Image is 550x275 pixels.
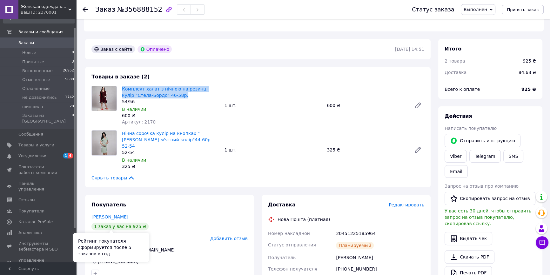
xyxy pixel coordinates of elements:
[63,153,68,158] span: 1
[268,242,316,247] span: Статус отправления
[222,101,325,110] div: 1 шт.
[445,184,519,189] span: Запрос на отзыв про компанию
[445,58,465,64] span: 2 товара
[268,266,317,272] span: Телефон получателя
[445,113,472,119] span: Действия
[65,95,74,100] span: 1742
[523,58,536,64] div: 925 ₴
[445,46,461,52] span: Итого
[18,241,59,252] span: Инструменты вебмастера и SEO
[412,99,424,112] a: Редактировать
[91,45,135,53] div: Заказ с сайта
[268,231,310,236] span: Номер накладной
[18,131,43,137] span: Сообщения
[72,50,74,56] span: 0
[268,202,296,208] span: Доставка
[122,112,219,119] div: 600 ₴
[122,149,219,156] div: 52-54
[445,208,531,226] span: У вас есть 30 дней, чтобы отправить запрос на отзыв покупателю, скопировав ссылку.
[91,223,149,230] div: 1 заказ у вас на 925 ₴
[324,145,409,154] div: 325 ₴
[92,86,117,111] img: Комплект халат з нічною на резинці кулір "Стела-Бордо" 46-58р.
[18,153,47,159] span: Уведомления
[91,202,126,208] span: Покупатель
[122,158,146,163] span: В наличии
[469,150,500,163] a: Telegram
[122,131,212,149] a: Нічна сорочка кулір на кнопках "[PERSON_NAME]-м'ятний колір"44-60р. 52-54
[276,216,332,223] div: Нова Пошта (платная)
[117,6,162,13] span: №356888152
[412,144,424,156] a: Редактировать
[95,6,115,13] span: Заказ
[73,233,149,262] div: Рейтинг покупателя сформируется после 5 заказов в год
[445,150,467,163] a: Viber
[22,68,53,74] span: Выполненные
[18,142,54,148] span: Товары и услуги
[395,47,424,52] time: [DATE] 14:51
[336,242,374,249] div: Планируемый
[72,113,74,124] span: 0
[18,164,59,176] span: Показатели работы компании
[18,258,59,269] span: Управление сайтом
[83,6,88,13] div: Вернуться назад
[521,87,536,92] b: 925 ₴
[445,87,480,92] span: Всего к оплате
[335,263,426,275] div: [PHONE_NUMBER]
[18,29,64,35] span: Заказы и сообщения
[122,98,219,105] div: 54/56
[22,95,57,100] span: не дозвонились
[63,68,74,74] span: 26952
[18,208,44,214] span: Покупатели
[445,165,468,178] button: Email
[445,126,497,131] span: Написать покупателю
[21,10,76,15] div: Ваш ID: 2370001
[122,163,219,170] div: 325 ₴
[137,45,172,53] div: Оплачено
[122,119,156,124] span: Артикул: 2170
[22,77,50,83] span: Отмененные
[18,197,35,203] span: Отзывы
[22,59,44,65] span: Принятые
[324,101,409,110] div: 600 ₴
[445,70,466,75] span: Доставка
[445,250,494,264] a: Скачать PDF
[268,255,296,260] span: Получатель
[22,50,36,56] span: Новые
[18,40,34,46] span: Заказы
[22,104,43,110] span: шиншила
[18,181,59,192] span: Панель управления
[68,153,73,158] span: 4
[91,214,128,219] a: [PERSON_NAME]
[18,219,53,225] span: Каталог ProSale
[515,65,540,79] div: 84.63 ₴
[122,107,146,112] span: В наличии
[445,134,520,147] button: Отправить инструкцию
[222,145,325,154] div: 1 шт.
[22,113,72,124] span: Заказы из [GEOGRAPHIC_DATA]
[91,175,135,181] span: Скрыть товары
[503,150,524,163] button: SMS
[92,131,117,155] img: Нічна сорочка кулір на кнопках "Марія-м'ятний колір"44-60р. 52-54
[22,86,50,91] span: Оплаченные
[72,59,74,65] span: 3
[445,232,492,245] button: Выдать чек
[70,104,74,110] span: 29
[412,6,454,13] div: Статус заказа
[21,4,68,10] span: Женская одежда купить недорого - интернет-магазин Tiana Style
[464,7,487,12] span: Выполнен
[335,252,426,263] div: [PERSON_NAME]
[91,74,150,80] span: Товары в заказе (2)
[122,86,208,98] a: Комплект халат з нічною на резинці кулір "Стела-Бордо" 46-58р.
[389,202,424,207] span: Редактировать
[18,230,42,236] span: Аналитика
[65,77,74,83] span: 5689
[210,236,248,241] span: Добавить отзыв
[72,86,74,91] span: 1
[536,236,548,249] button: Чат с покупателем
[507,7,539,12] span: Принять заказ
[445,192,535,205] button: Скопировать запрос на отзыв
[502,5,544,14] button: Принять заказ
[335,228,426,239] div: 20451225185964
